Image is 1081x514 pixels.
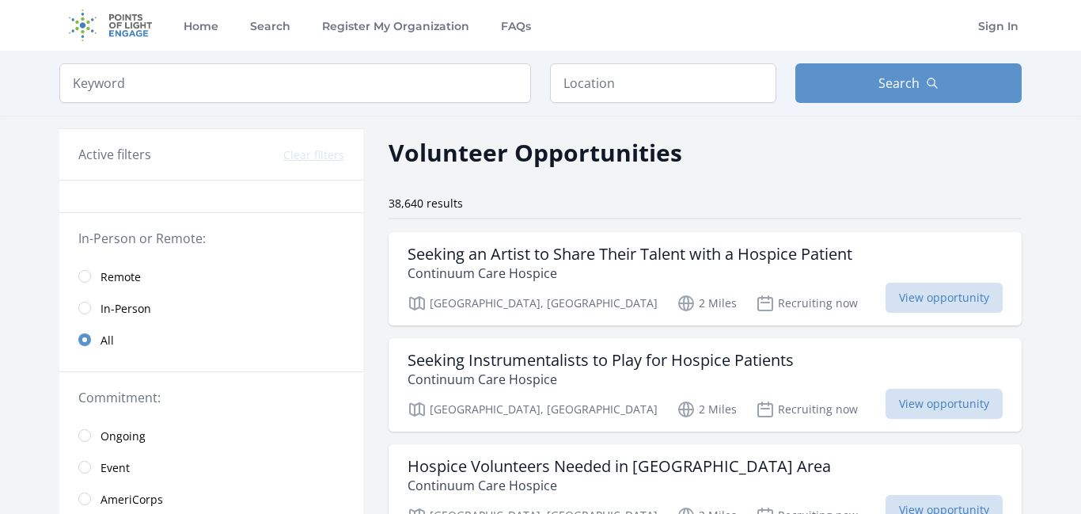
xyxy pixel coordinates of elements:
[101,460,130,476] span: Event
[408,457,831,476] h3: Hospice Volunteers Needed in [GEOGRAPHIC_DATA] Area
[389,196,463,211] span: 38,640 results
[59,63,531,103] input: Keyword
[78,145,151,164] h3: Active filters
[408,370,794,389] p: Continuum Care Hospice
[886,283,1003,313] span: View opportunity
[677,294,737,313] p: 2 Miles
[408,264,852,283] p: Continuum Care Hospice
[389,135,682,170] h2: Volunteer Opportunities
[101,428,146,444] span: Ongoing
[101,269,141,285] span: Remote
[408,351,794,370] h3: Seeking Instrumentalists to Play for Hospice Patients
[101,492,163,508] span: AmeriCorps
[408,294,658,313] p: [GEOGRAPHIC_DATA], [GEOGRAPHIC_DATA]
[408,245,852,264] h3: Seeking an Artist to Share Their Talent with a Hospice Patient
[283,147,344,163] button: Clear filters
[59,292,363,324] a: In-Person
[408,400,658,419] p: [GEOGRAPHIC_DATA], [GEOGRAPHIC_DATA]
[78,388,344,407] legend: Commitment:
[878,74,920,93] span: Search
[59,324,363,356] a: All
[389,232,1022,326] a: Seeking an Artist to Share Their Talent with a Hospice Patient Continuum Care Hospice [GEOGRAPHIC...
[756,294,858,313] p: Recruiting now
[389,338,1022,432] a: Seeking Instrumentalists to Play for Hospice Patients Continuum Care Hospice [GEOGRAPHIC_DATA], [...
[795,63,1022,103] button: Search
[78,229,344,248] legend: In-Person or Remote:
[886,389,1003,419] span: View opportunity
[756,400,858,419] p: Recruiting now
[59,451,363,483] a: Event
[101,333,114,348] span: All
[550,63,776,103] input: Location
[59,420,363,451] a: Ongoing
[677,400,737,419] p: 2 Miles
[408,476,831,495] p: Continuum Care Hospice
[101,301,151,317] span: In-Person
[59,261,363,292] a: Remote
